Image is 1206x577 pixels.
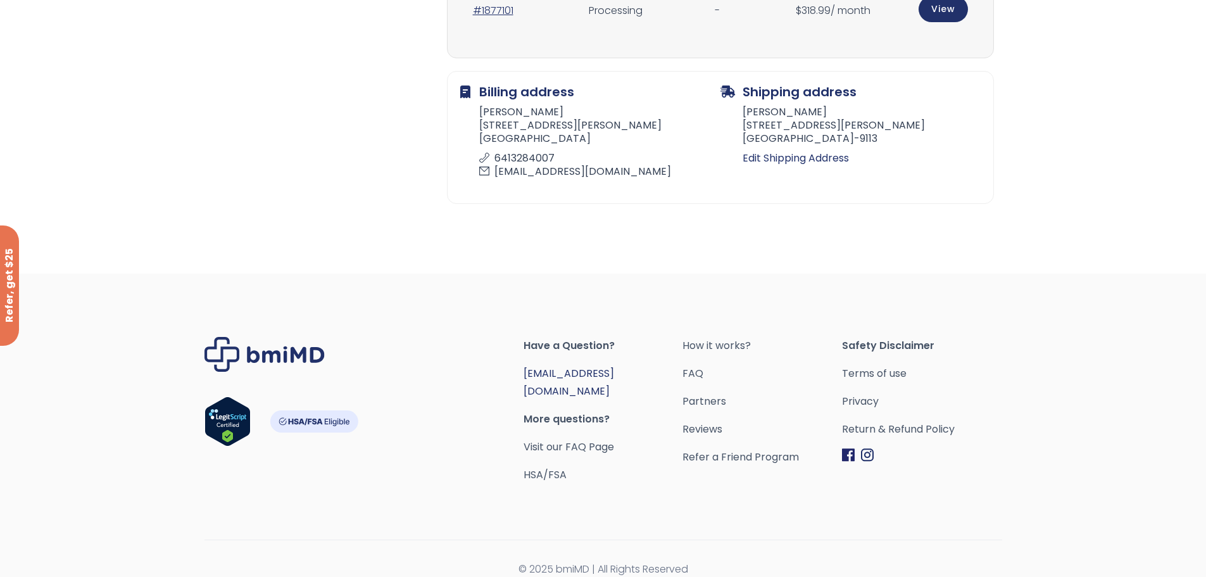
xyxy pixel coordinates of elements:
h2: Billing address [460,84,720,99]
a: Refer a Friend Program [682,448,842,466]
img: Facebook [842,448,855,462]
a: Reviews [682,421,842,438]
p: [EMAIL_ADDRESS][DOMAIN_NAME] [479,165,713,179]
address: [PERSON_NAME] [STREET_ADDRESS][PERSON_NAME] [GEOGRAPHIC_DATA]-9113 [720,106,981,149]
a: HSA/FSA [524,467,567,482]
a: How it works? [682,337,842,355]
span: More questions? [524,410,683,428]
img: Instagram [861,448,874,462]
span: Have a Question? [524,337,683,355]
p: 6413284007 [479,152,713,165]
a: Partners [682,393,842,410]
span: Safety Disclaimer [842,337,1002,355]
address: [PERSON_NAME] [STREET_ADDRESS][PERSON_NAME] [GEOGRAPHIC_DATA] [460,106,720,182]
h2: Shipping address [720,84,981,99]
a: [EMAIL_ADDRESS][DOMAIN_NAME] [524,366,614,398]
a: Terms of use [842,365,1002,383]
a: #1877101 [473,3,513,18]
span: 318.99 [796,3,831,18]
a: Visit our FAQ Page [524,440,614,454]
a: Verify LegitScript Approval for www.bmimd.com [204,396,251,452]
a: Return & Refund Policy [842,421,1002,438]
img: Brand Logo [204,337,325,372]
span: $ [796,3,801,18]
a: Edit Shipping Address [743,149,981,167]
img: HSA-FSA [270,410,358,433]
img: Verify Approval for www.bmimd.com [204,396,251,447]
a: Privacy [842,393,1002,410]
a: FAQ [682,365,842,383]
